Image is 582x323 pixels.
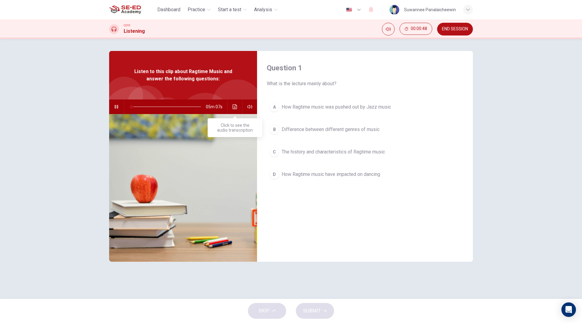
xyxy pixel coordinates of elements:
div: Hide [400,23,432,35]
span: Difference between different genres of music [282,126,380,133]
button: DHow Ragtime music have impacted on dancing [267,167,463,182]
div: Open Intercom Messenger [561,302,576,317]
button: Click to see the audio transcription [230,99,240,114]
button: Start a test [216,4,249,15]
button: CThe history and characteristics of Ragtime music [267,144,463,160]
button: 00:00:48 [400,23,432,35]
span: Dashboard [157,6,180,13]
div: B [269,125,279,134]
span: 05m 07s [206,99,227,114]
img: Listen to this clip about Ragtime Music and answer the following questions: [109,114,257,262]
span: How Ragtime music was pushed out by Jazz music [282,103,391,111]
button: AHow Ragtime music was pushed out by Jazz music [267,99,463,115]
button: END SESSION [437,23,473,35]
span: Analysis [254,6,272,13]
span: How Ragtime music have impacted on dancing [282,171,380,178]
span: 00:00:48 [411,26,427,31]
img: en [345,8,353,12]
span: The history and characteristics of Ragtime music [282,148,385,156]
div: Click to see the audio transcription [208,118,262,137]
button: Dashboard [155,4,183,15]
span: CEFR [124,23,130,28]
h4: Question 1 [267,63,463,73]
button: Analysis [252,4,280,15]
div: A [269,102,279,112]
h1: Listening [124,28,145,35]
div: Suwannee Panalaicheewin [404,6,456,13]
span: What is the lecture mainly about? [267,80,463,87]
span: Listen to this clip about Ragtime Music and answer the following questions: [129,68,237,82]
button: BDifference between different genres of music [267,122,463,137]
img: Profile picture [390,5,399,15]
div: Mute [382,23,395,35]
div: C [269,147,279,157]
a: SE-ED Academy logo [109,4,155,16]
button: Practice [185,4,213,15]
span: END SESSION [442,27,468,32]
img: SE-ED Academy logo [109,4,141,16]
div: D [269,170,279,179]
span: Practice [188,6,205,13]
span: Start a test [218,6,241,13]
